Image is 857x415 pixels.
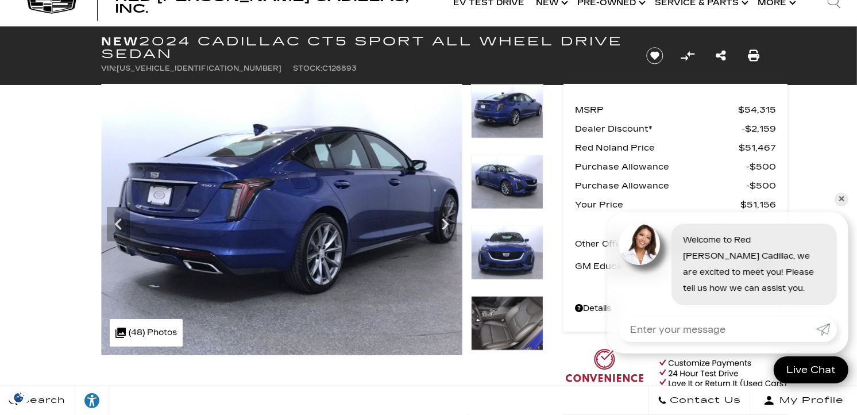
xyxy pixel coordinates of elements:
[6,391,32,404] section: Click to Open Cookie Consent Modal
[781,363,841,376] span: Live Chat
[739,140,776,156] span: $51,467
[101,35,627,60] h1: 2024 Cadillac CT5 Sport All Wheel Drive Sedan
[322,64,357,72] span: C126893
[575,159,746,175] span: Purchase Allowance
[117,64,281,72] span: [US_VEHICLE_IDENTIFICATION_NUMBER]
[667,393,741,409] span: Contact Us
[75,392,109,409] div: Explore your accessibility options
[575,197,740,213] span: Your Price
[107,207,130,241] div: Previous
[101,64,117,72] span: VIN:
[471,225,543,280] img: New 2024 Wave Metallic Cadillac Sport image 15
[101,34,139,48] strong: New
[471,84,543,139] img: New 2024 Wave Metallic Cadillac Sport image 13
[746,159,776,175] span: $500
[575,159,776,175] a: Purchase Allowance $500
[575,258,750,274] span: GM Educator Offer
[648,386,750,415] a: Contact Us
[775,393,844,409] span: My Profile
[575,197,776,213] a: Your Price $51,156
[746,178,776,194] span: $500
[575,102,738,118] span: MSRP
[575,236,716,252] p: Other Offers You May Qualify For
[293,64,322,72] span: Stock:
[110,319,183,347] div: (48) Photos
[471,296,543,351] img: New 2024 Wave Metallic Cadillac Sport image 16
[101,84,462,355] img: New 2024 Wave Metallic Cadillac Sport image 13
[671,224,837,305] div: Welcome to Red [PERSON_NAME] Cadillac, we are excited to meet you! Please tell us how we can assi...
[575,178,776,194] a: Purchase Allowance $500
[740,197,776,213] span: $51,156
[642,47,667,65] button: Save vehicle
[575,301,776,317] a: Details
[575,102,776,118] a: MSRP $54,315
[748,48,759,64] a: Print this New 2024 Cadillac CT5 Sport All Wheel Drive Sedan
[6,391,32,404] img: Opt-Out Icon
[679,47,696,64] button: Compare vehicle
[738,102,776,118] span: $54,315
[716,48,726,64] a: Share this New 2024 Cadillac CT5 Sport All Wheel Drive Sedan
[619,224,660,265] img: Agent profile photo
[575,121,742,137] span: Dealer Discount*
[750,386,857,415] button: Open user profile menu
[575,121,776,137] a: Dealer Discount* $2,159
[575,258,776,274] a: GM Educator Offer $500
[575,178,746,194] span: Purchase Allowance
[575,140,739,156] span: Red Noland Price
[471,155,543,209] img: New 2024 Wave Metallic Cadillac Sport image 14
[18,393,65,409] span: Search
[816,317,837,342] a: Submit
[575,140,776,156] a: Red Noland Price $51,467
[619,317,816,342] input: Enter your message
[434,207,457,241] div: Next
[742,121,776,137] span: $2,159
[75,386,110,415] a: Explore your accessibility options
[774,356,848,383] a: Live Chat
